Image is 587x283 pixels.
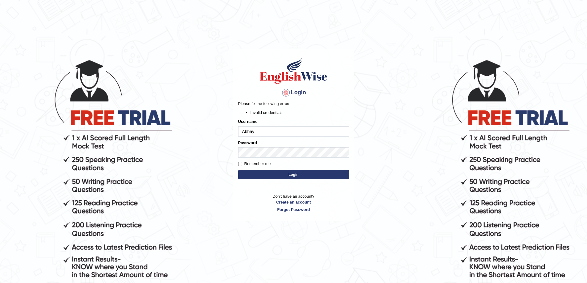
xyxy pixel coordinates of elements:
[238,162,242,166] input: Remember me
[238,140,257,146] label: Password
[238,193,349,212] p: Don't have an account?
[238,199,349,205] a: Create an account
[238,88,349,98] h4: Login
[238,207,349,212] a: Forgot Password
[238,161,271,167] label: Remember me
[251,110,349,115] li: Invalid credentials
[238,101,349,107] p: Please fix the following errors:
[259,57,329,85] img: Logo of English Wise sign in for intelligent practice with AI
[238,170,349,179] button: Login
[238,119,258,124] label: Username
